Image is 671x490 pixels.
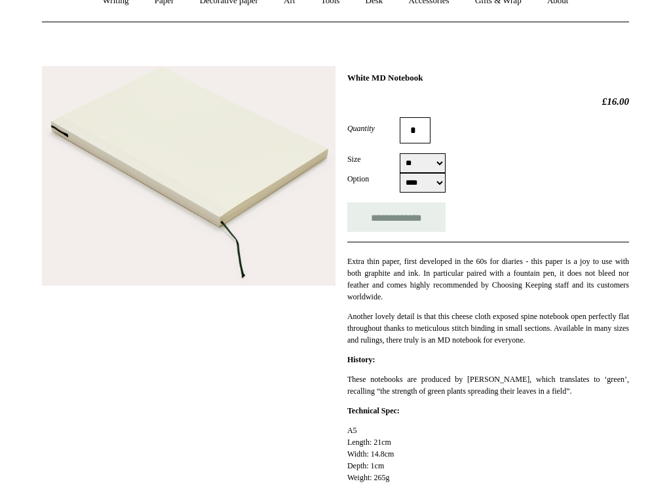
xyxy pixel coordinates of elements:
[347,424,629,483] p: A5 Length: 21cm Width: 14.8cm Depth: 1cm Weight: 265g
[347,153,400,165] label: Size
[347,406,400,415] strong: Technical Spec:
[347,122,400,134] label: Quantity
[347,255,629,303] p: Extra thin paper, first developed in the 60s for diaries - this paper is a joy to use with both g...
[347,73,629,83] h1: White MD Notebook
[42,66,335,286] img: White MD Notebook
[347,311,629,346] p: Another lovely detail is that this cheese cloth exposed spine notebook open perfectly flat throug...
[347,173,400,185] label: Option
[347,373,629,397] p: These notebooks are produced by [PERSON_NAME], which translates to ‘green’, recalling “the streng...
[347,96,629,107] h2: £16.00
[347,355,375,364] strong: History:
